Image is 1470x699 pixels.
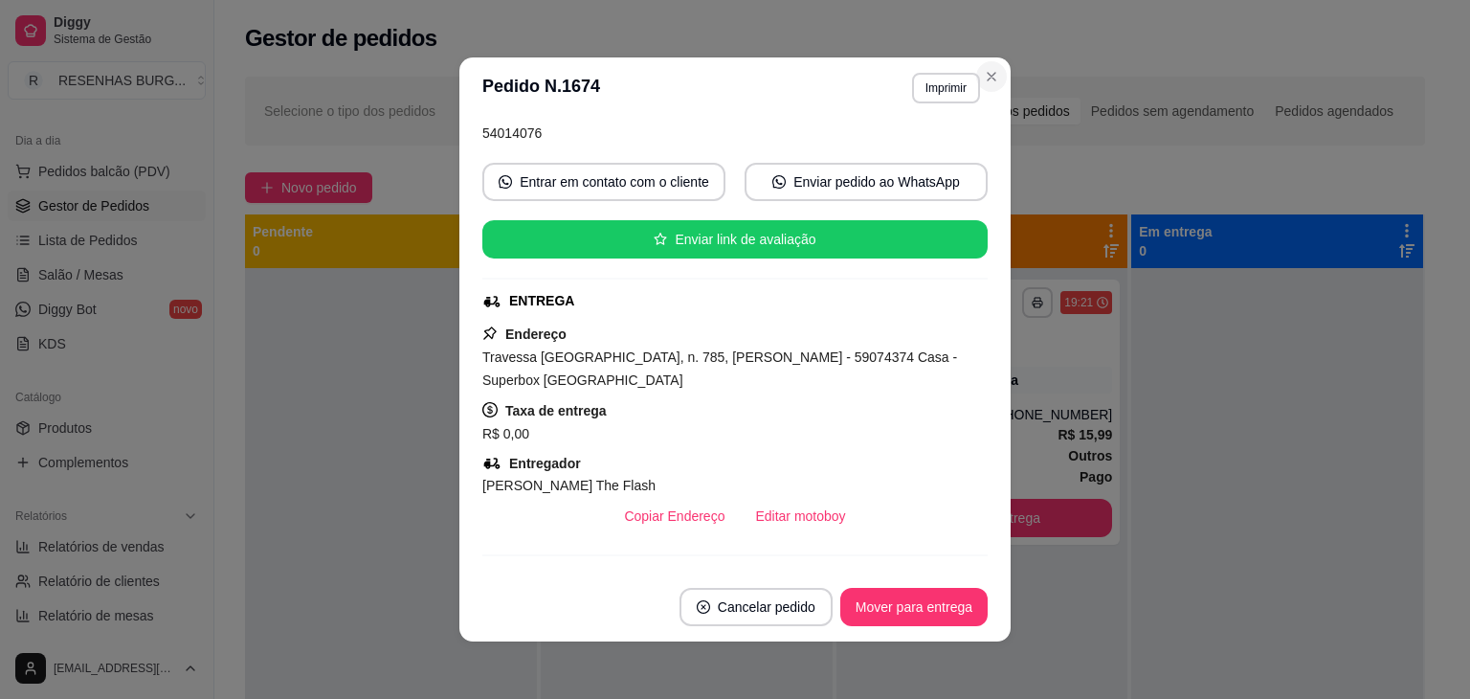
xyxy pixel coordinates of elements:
span: whats-app [499,175,512,189]
span: close-circle [697,600,710,614]
button: Mover para entrega [840,588,988,626]
strong: Taxa de entrega [505,403,607,418]
button: whats-appEntrar em contato com o cliente [482,163,725,201]
div: ENTREGA [509,291,574,311]
span: [PERSON_NAME] The Flash [482,478,656,493]
span: star [654,233,667,246]
button: Editar motoboy [740,497,860,535]
h3: Pedido N. 1674 [482,73,600,103]
span: R$ 0,00 [482,426,529,441]
strong: Entregador [509,456,581,471]
span: pushpin [482,326,498,341]
button: whats-appEnviar pedido ao WhatsApp [745,163,988,201]
button: Copiar Endereço [609,497,740,535]
span: Travessa [GEOGRAPHIC_DATA], n. 785, [PERSON_NAME] - 59074374 Casa - Superbox [GEOGRAPHIC_DATA] [482,349,957,388]
strong: Endereço [505,327,567,342]
button: starEnviar link de avaliação [482,220,988,259]
button: Close [976,61,1007,92]
span: whats-app [772,175,786,189]
button: Imprimir [912,73,980,103]
button: close-circleCancelar pedido [679,588,833,626]
span: 54014076 [482,125,542,141]
span: dollar [482,402,498,417]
